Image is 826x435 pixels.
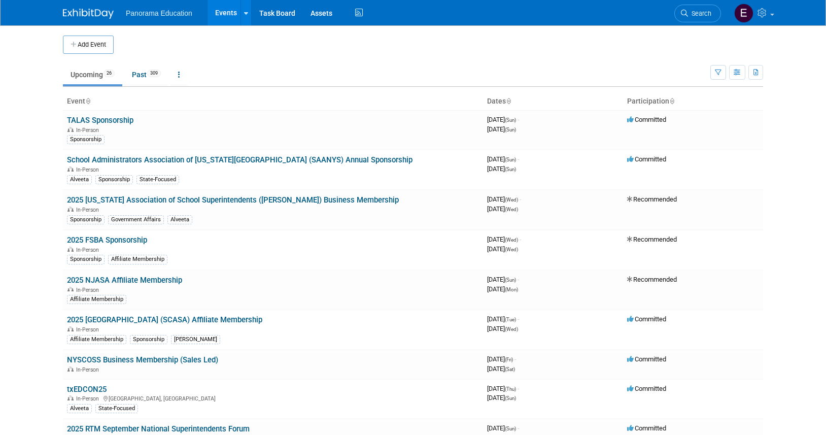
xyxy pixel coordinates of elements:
[518,276,519,283] span: -
[67,127,74,132] img: In-Person Event
[63,9,114,19] img: ExhibitDay
[505,197,518,203] span: (Wed)
[505,386,516,392] span: (Thu)
[487,165,516,173] span: [DATE]
[67,395,74,400] img: In-Person Event
[67,315,262,324] a: 2025 [GEOGRAPHIC_DATA] (SCASA) Affiliate Membership
[167,215,192,224] div: Alveeta
[67,404,92,413] div: Alveeta
[67,326,74,331] img: In-Person Event
[505,157,516,162] span: (Sun)
[487,236,521,243] span: [DATE]
[108,255,167,264] div: Affiliate Membership
[67,394,479,402] div: [GEOGRAPHIC_DATA], [GEOGRAPHIC_DATA]
[506,97,511,105] a: Sort by Start Date
[487,205,518,213] span: [DATE]
[63,36,114,54] button: Add Event
[67,255,105,264] div: Sponsorship
[623,93,763,110] th: Participation
[518,424,519,432] span: -
[67,287,74,292] img: In-Person Event
[627,155,666,163] span: Committed
[483,93,623,110] th: Dates
[505,277,516,283] span: (Sun)
[487,424,519,432] span: [DATE]
[505,426,516,431] span: (Sun)
[505,326,518,332] span: (Wed)
[688,10,711,17] span: Search
[627,424,666,432] span: Committed
[505,207,518,212] span: (Wed)
[67,116,133,125] a: TALAS Sponsorship
[505,237,518,243] span: (Wed)
[67,215,105,224] div: Sponsorship
[67,195,399,205] a: 2025 [US_STATE] Association of School Superintendents ([PERSON_NAME]) Business Membership
[67,236,147,245] a: 2025 FSBA Sponsorship
[627,236,677,243] span: Recommended
[627,195,677,203] span: Recommended
[520,236,521,243] span: -
[85,97,90,105] a: Sort by Event Name
[627,276,677,283] span: Recommended
[487,315,519,323] span: [DATE]
[487,125,516,133] span: [DATE]
[67,135,105,144] div: Sponsorship
[487,276,519,283] span: [DATE]
[67,276,182,285] a: 2025 NJASA Affiliate Membership
[76,247,102,253] span: In-Person
[76,207,102,213] span: In-Person
[130,335,167,344] div: Sponsorship
[76,166,102,173] span: In-Person
[487,195,521,203] span: [DATE]
[505,117,516,123] span: (Sun)
[124,65,168,84] a: Past309
[518,116,519,123] span: -
[487,116,519,123] span: [DATE]
[505,395,516,401] span: (Sun)
[518,385,519,392] span: -
[67,295,126,304] div: Affiliate Membership
[76,287,102,293] span: In-Person
[627,385,666,392] span: Committed
[95,175,133,184] div: Sponsorship
[63,93,483,110] th: Event
[171,335,220,344] div: [PERSON_NAME]
[67,424,250,433] a: 2025 RTM September National Superintendents Forum
[104,70,115,77] span: 26
[505,166,516,172] span: (Sun)
[674,5,721,22] a: Search
[487,245,518,253] span: [DATE]
[505,317,516,322] span: (Tue)
[627,355,666,363] span: Committed
[487,325,518,332] span: [DATE]
[505,247,518,252] span: (Wed)
[67,175,92,184] div: Alveeta
[487,285,518,293] span: [DATE]
[67,207,74,212] img: In-Person Event
[126,9,192,17] span: Panorama Education
[63,65,122,84] a: Upcoming26
[76,326,102,333] span: In-Person
[67,366,74,372] img: In-Person Event
[67,335,126,344] div: Affiliate Membership
[518,315,519,323] span: -
[67,166,74,172] img: In-Person Event
[487,355,516,363] span: [DATE]
[95,404,138,413] div: State-Focused
[108,215,164,224] div: Government Affairs
[76,127,102,133] span: In-Person
[67,385,107,394] a: txEDCON25
[518,155,519,163] span: -
[505,127,516,132] span: (Sun)
[67,247,74,252] img: In-Person Event
[67,355,218,364] a: NYSCOSS Business Membership (Sales Led)
[67,155,412,164] a: School Administrators Association of [US_STATE][GEOGRAPHIC_DATA] (SAANYS) Annual Sponsorship
[734,4,753,23] img: External Events Calendar
[627,116,666,123] span: Committed
[487,155,519,163] span: [DATE]
[514,355,516,363] span: -
[487,394,516,401] span: [DATE]
[505,366,515,372] span: (Sat)
[669,97,674,105] a: Sort by Participation Type
[520,195,521,203] span: -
